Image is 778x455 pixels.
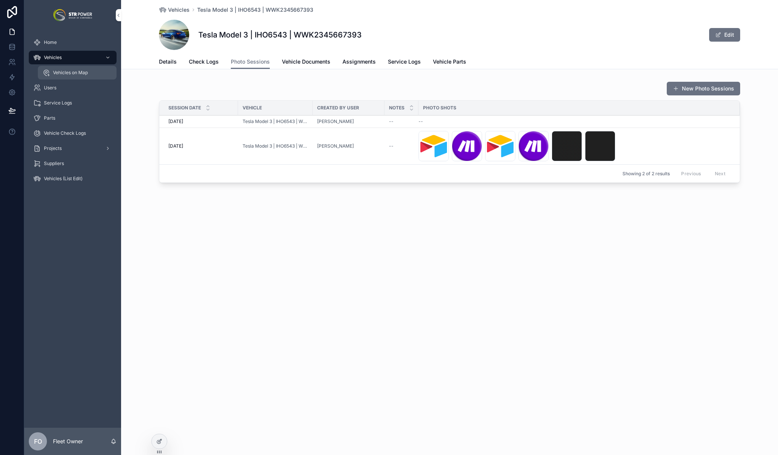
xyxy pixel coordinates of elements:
[44,160,64,167] span: Suppliers
[231,58,270,65] span: Photo Sessions
[44,55,62,61] span: Vehicles
[44,130,86,136] span: Vehicle Check Logs
[53,438,83,445] p: Fleet Owner
[24,30,121,195] div: scrollable content
[317,118,354,125] a: [PERSON_NAME]
[159,58,177,65] span: Details
[159,55,177,70] a: Details
[189,58,219,65] span: Check Logs
[38,66,117,79] a: Vehicles on Map
[189,55,219,70] a: Check Logs
[44,115,55,121] span: Parts
[29,111,117,125] a: Parts
[29,157,117,170] a: Suppliers
[389,118,394,125] span: --
[168,6,190,14] span: Vehicles
[622,171,670,177] span: Showing 2 of 2 results
[389,143,414,149] a: --
[44,176,82,182] span: Vehicles (List Edit)
[389,105,405,111] span: Notes
[243,118,308,125] a: Tesla Model 3 | IHO6543 | WWK2345667393
[317,143,354,149] a: [PERSON_NAME]
[168,105,201,111] span: Session Date
[423,105,456,111] span: Photo Shots
[433,58,466,65] span: Vehicle Parts
[44,100,72,106] span: Service Logs
[317,143,380,149] a: [PERSON_NAME]
[243,105,262,111] span: Vehicle
[433,55,466,70] a: Vehicle Parts
[282,55,330,70] a: Vehicle Documents
[29,172,117,185] a: Vehicles (List Edit)
[667,82,740,95] button: New Photo Sessions
[53,9,92,21] img: App logo
[317,105,359,111] span: Created by User
[419,118,423,125] span: --
[53,70,88,76] span: Vehicles on Map
[388,55,421,70] a: Service Logs
[709,28,740,42] button: Edit
[168,143,233,149] a: [DATE]
[389,118,414,125] a: --
[282,58,330,65] span: Vehicle Documents
[317,118,380,125] a: [PERSON_NAME]
[34,437,42,446] span: FO
[44,39,57,45] span: Home
[159,6,190,14] a: Vehicles
[197,6,313,14] a: Tesla Model 3 | IHO6543 | WWK2345667393
[243,143,308,149] a: Tesla Model 3 | IHO6543 | WWK2345667393
[389,143,394,149] span: --
[29,81,117,95] a: Users
[342,58,376,65] span: Assignments
[168,118,183,125] span: [DATE]
[388,58,421,65] span: Service Logs
[44,85,56,91] span: Users
[168,118,233,125] a: [DATE]
[342,55,376,70] a: Assignments
[168,143,183,149] span: [DATE]
[29,36,117,49] a: Home
[29,51,117,64] a: Vehicles
[419,118,731,125] a: --
[231,55,270,69] a: Photo Sessions
[29,142,117,155] a: Projects
[44,145,62,151] span: Projects
[29,96,117,110] a: Service Logs
[29,126,117,140] a: Vehicle Check Logs
[198,30,362,40] h1: Tesla Model 3 | IHO6543 | WWK2345667393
